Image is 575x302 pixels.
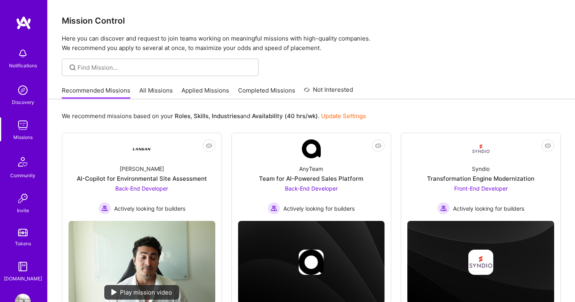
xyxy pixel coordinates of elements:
span: Back-End Developer [115,185,168,192]
img: Company logo [299,250,324,275]
img: Company logo [468,250,494,275]
b: Availability (40 hrs/wk) [252,112,318,120]
b: Industries [212,112,240,120]
a: Recommended Missions [62,86,130,99]
p: We recommend missions based on your , , and . [62,112,366,120]
a: All Missions [139,86,173,99]
p: Here you can discover and request to join teams working on meaningful missions with high-quality ... [62,34,561,53]
div: Syndio [472,165,490,173]
img: Actively looking for builders [437,202,450,215]
span: Actively looking for builders [453,204,524,213]
img: Company Logo [302,139,321,158]
input: Find Mission... [78,63,253,72]
i: icon SearchGrey [68,63,77,72]
b: Roles [175,112,190,120]
img: logo [16,16,31,30]
a: Company LogoAnyTeamTeam for AI-Powered Sales PlatformBack-End Developer Actively looking for buil... [238,139,385,215]
div: [PERSON_NAME] [120,165,164,173]
img: play [111,289,117,295]
a: Completed Missions [238,86,295,99]
div: AnyTeam [299,165,323,173]
img: Invite [15,191,31,206]
img: Actively looking for builders [98,202,111,215]
img: Company Logo [471,139,490,158]
a: Update Settings [321,112,366,120]
span: Front-End Developer [454,185,508,192]
div: [DOMAIN_NAME] [4,274,42,283]
i: icon EyeClosed [206,143,212,149]
img: teamwork [15,117,31,133]
img: bell [15,46,31,61]
img: Company Logo [132,139,151,158]
span: Back-End Developer [285,185,338,192]
span: Actively looking for builders [114,204,185,213]
div: Play mission video [104,285,179,300]
img: guide book [15,259,31,274]
div: Missions [13,133,33,141]
span: Actively looking for builders [283,204,355,213]
div: Notifications [9,61,37,70]
i: icon EyeClosed [545,143,551,149]
img: Actively looking for builders [268,202,280,215]
div: AI-Copilot for Environmental Site Assessment [77,174,207,183]
a: Company LogoSyndioTransformation Engine ModernizationFront-End Developer Actively looking for bui... [407,139,554,215]
img: Community [13,152,32,171]
a: Applied Missions [181,86,229,99]
div: Invite [17,206,29,215]
img: discovery [15,82,31,98]
div: Discovery [12,98,34,106]
b: Skills [194,112,209,120]
div: Team for AI-Powered Sales Platform [259,174,363,183]
div: Transformation Engine Modernization [427,174,534,183]
a: Not Interested [304,85,353,99]
div: Tokens [15,239,31,248]
i: icon EyeClosed [375,143,381,149]
img: tokens [18,229,28,236]
div: Community [10,171,35,180]
h3: Mission Control [62,16,561,26]
a: Company Logo[PERSON_NAME]AI-Copilot for Environmental Site AssessmentBack-End Developer Actively ... [68,139,215,215]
